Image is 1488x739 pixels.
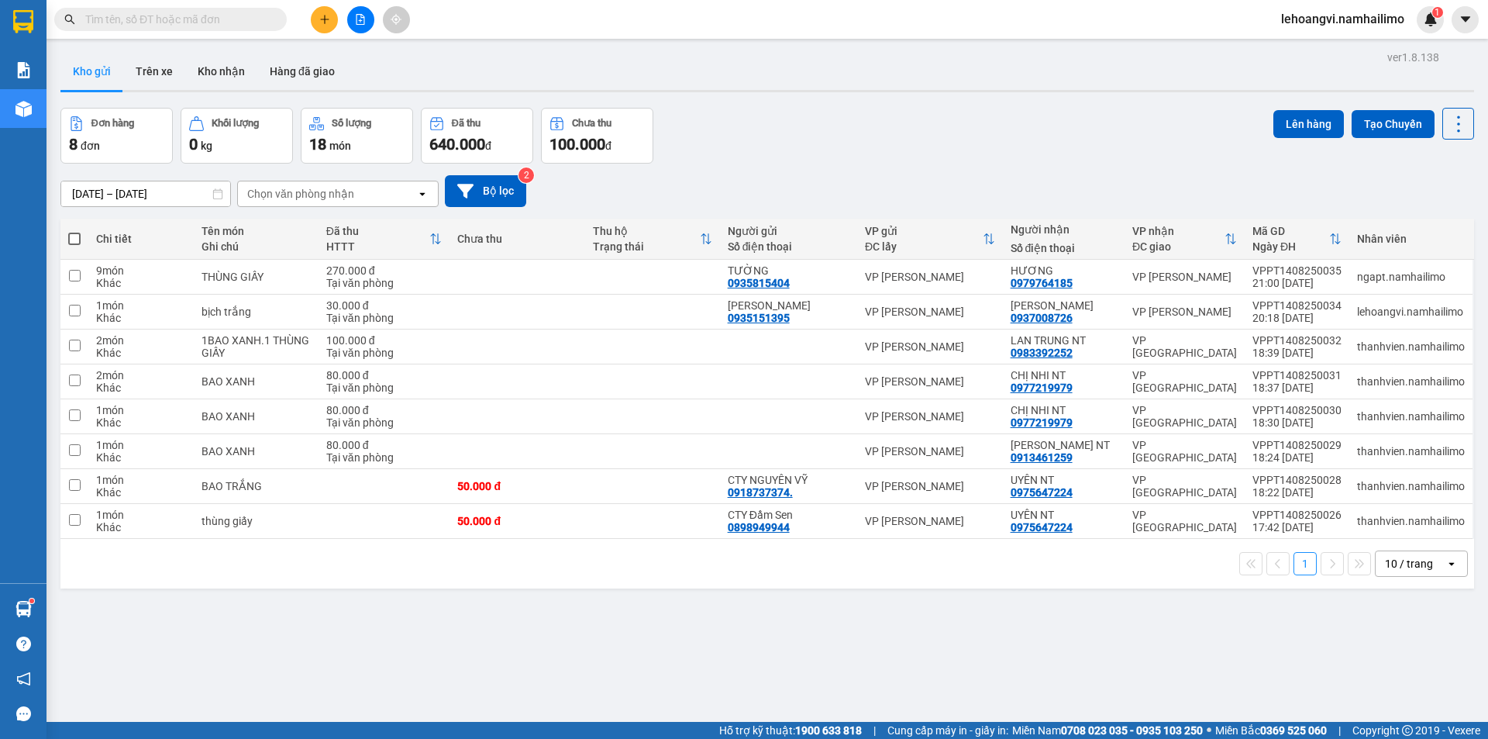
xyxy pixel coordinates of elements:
[728,474,849,486] div: CTY NGUYÊN VỸ
[185,53,257,90] button: Kho nhận
[1357,445,1465,458] div: thanhvien.namhailimo
[1132,271,1237,283] div: VP [PERSON_NAME]
[1011,347,1073,359] div: 0983392252
[60,53,123,90] button: Kho gửi
[201,334,311,359] div: 1BAO XANH.1 THÙNG GIẤY
[795,724,862,737] strong: 1900 633 818
[1385,556,1433,572] div: 10 / trang
[96,347,186,359] div: Khác
[326,277,443,289] div: Tại văn phòng
[96,312,186,324] div: Khác
[865,445,995,458] div: VP [PERSON_NAME]
[1252,225,1329,237] div: Mã GD
[1432,7,1443,18] sup: 1
[728,277,790,289] div: 0935815404
[728,312,790,324] div: 0935151395
[201,225,311,237] div: Tên món
[326,240,430,253] div: HTTT
[865,480,995,492] div: VP [PERSON_NAME]
[1252,382,1342,394] div: 18:37 [DATE]
[421,108,533,164] button: Đã thu640.000đ
[1252,416,1342,429] div: 18:30 [DATE]
[445,175,526,207] button: Bộ lọc
[1132,509,1237,534] div: VP [GEOGRAPHIC_DATA]
[1011,486,1073,499] div: 0975647224
[96,264,186,277] div: 9 món
[1252,312,1342,324] div: 20:18 [DATE]
[1357,340,1465,353] div: thanhvien.namhailimo
[61,181,230,206] input: Select a date range.
[1293,552,1317,575] button: 1
[201,445,311,458] div: BAO XANH
[1260,724,1327,737] strong: 0369 525 060
[728,240,849,253] div: Số điện thoại
[1132,404,1237,429] div: VP [GEOGRAPHIC_DATA]
[201,306,311,318] div: bịch trắng
[865,515,995,527] div: VP [PERSON_NAME]
[96,416,186,429] div: Khác
[1387,49,1439,66] div: ver 1.8.138
[201,410,311,423] div: BAO XANH
[1011,277,1073,289] div: 0979764185
[96,369,186,382] div: 2 món
[416,188,429,200] svg: open
[1207,727,1211,734] span: ⚪️
[1435,7,1440,18] span: 1
[326,334,443,347] div: 100.000 đ
[201,240,311,253] div: Ghi chú
[96,521,186,534] div: Khác
[96,233,186,245] div: Chi tiết
[429,135,485,154] span: 640.000
[212,118,259,129] div: Khối lượng
[1125,219,1245,260] th: Toggle SortBy
[96,439,186,451] div: 1 món
[1132,439,1237,464] div: VP [GEOGRAPHIC_DATA]
[1011,451,1073,464] div: 0913461259
[1011,509,1117,521] div: UYÊN NT
[16,637,31,651] span: question-circle
[1011,416,1073,429] div: 0977219979
[1011,334,1117,347] div: LAN TRUNG NT
[1402,725,1413,736] span: copyright
[728,264,849,277] div: TƯỜNG
[485,140,491,152] span: đ
[457,480,577,492] div: 50.000 đ
[201,515,311,527] div: thùng giấy
[81,140,100,152] span: đơn
[1452,6,1479,33] button: caret-down
[96,299,186,312] div: 1 món
[60,108,173,164] button: Đơn hàng8đơn
[1269,9,1417,29] span: lehoangvi.namhailimo
[1252,451,1342,464] div: 18:24 [DATE]
[1252,299,1342,312] div: VPPT1408250034
[1252,521,1342,534] div: 17:42 [DATE]
[96,486,186,499] div: Khác
[1252,404,1342,416] div: VPPT1408250030
[1252,486,1342,499] div: 18:22 [DATE]
[1445,558,1458,570] svg: open
[96,334,186,347] div: 2 món
[865,240,983,253] div: ĐC lấy
[887,722,1008,739] span: Cung cấp máy in - giấy in:
[865,375,995,388] div: VP [PERSON_NAME]
[865,410,995,423] div: VP [PERSON_NAME]
[593,240,700,253] div: Trạng thái
[326,416,443,429] div: Tại văn phòng
[549,135,605,154] span: 100.000
[728,486,793,499] div: 0918737374.
[319,14,330,25] span: plus
[1357,480,1465,492] div: thanhvien.namhailimo
[16,706,31,721] span: message
[201,140,212,152] span: kg
[96,277,186,289] div: Khác
[309,135,326,154] span: 18
[1357,375,1465,388] div: thanhvien.namhailimo
[873,722,876,739] span: |
[181,108,293,164] button: Khối lượng0kg
[1252,347,1342,359] div: 18:39 [DATE]
[457,233,577,245] div: Chưa thu
[728,225,849,237] div: Người gửi
[593,225,700,237] div: Thu hộ
[326,299,443,312] div: 30.000 đ
[96,474,186,486] div: 1 món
